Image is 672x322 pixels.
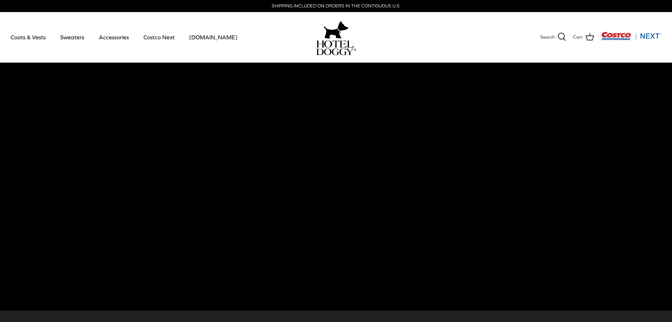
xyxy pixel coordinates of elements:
[601,32,661,40] img: Costco Next
[540,34,555,41] span: Search
[573,33,594,42] a: Cart
[4,25,52,49] a: Coats & Vests
[573,34,583,41] span: Cart
[54,25,91,49] a: Sweaters
[601,36,661,41] a: Visit Costco Next
[540,33,566,42] a: Search
[316,40,356,55] img: hoteldoggycom
[92,25,135,49] a: Accessories
[316,19,356,55] a: hoteldoggy.com hoteldoggycom
[137,25,181,49] a: Costco Next
[324,19,349,40] img: hoteldoggy.com
[183,25,244,49] a: [DOMAIN_NAME]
